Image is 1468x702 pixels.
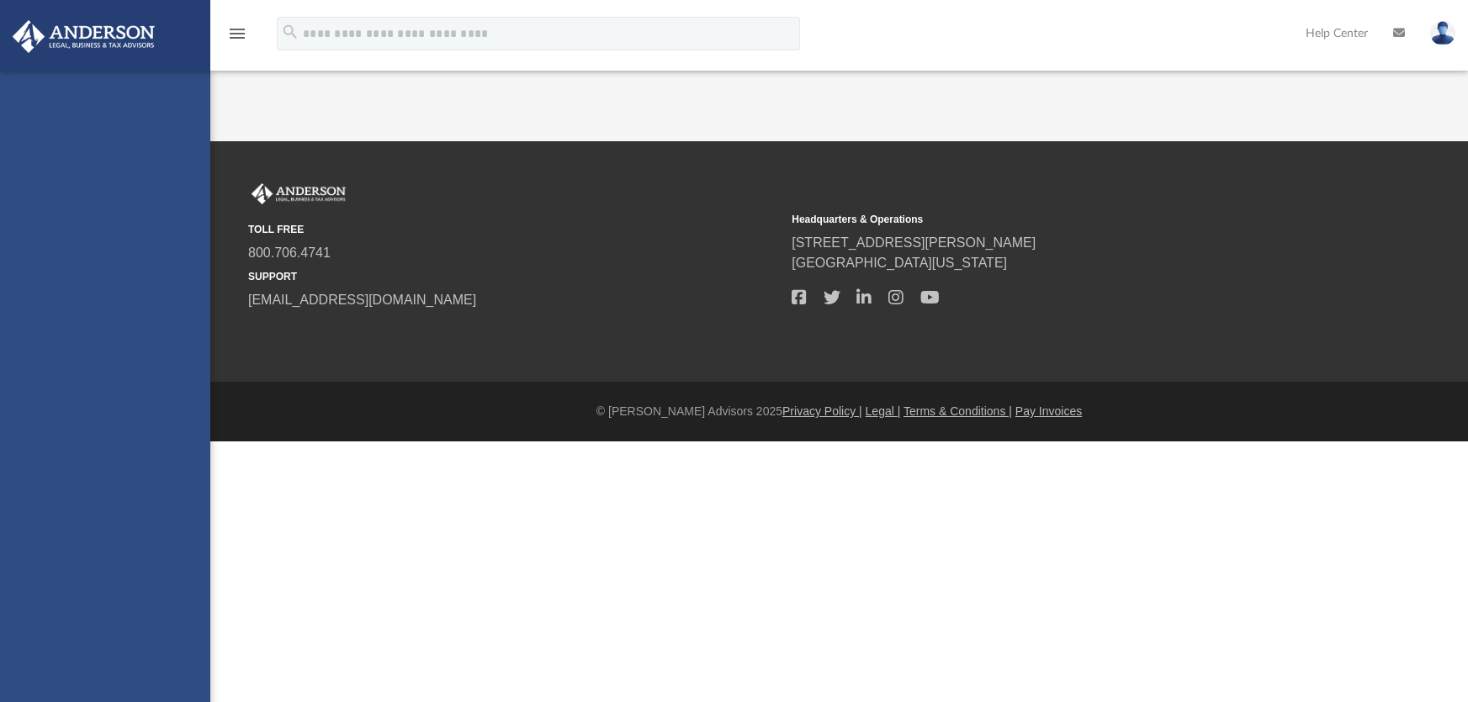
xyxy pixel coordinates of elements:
a: Pay Invoices [1015,404,1082,418]
a: Privacy Policy | [782,404,862,418]
img: Anderson Advisors Platinum Portal [8,20,160,53]
small: Headquarters & Operations [792,212,1323,227]
a: [EMAIL_ADDRESS][DOMAIN_NAME] [248,293,476,307]
img: Anderson Advisors Platinum Portal [248,183,349,205]
i: search [281,23,299,41]
a: [STREET_ADDRESS][PERSON_NAME] [792,235,1036,250]
a: menu [227,32,247,44]
small: SUPPORT [248,269,780,284]
small: TOLL FREE [248,222,780,237]
img: User Pic [1430,21,1455,45]
a: Legal | [866,404,901,418]
a: [GEOGRAPHIC_DATA][US_STATE] [792,256,1007,270]
a: 800.706.4741 [248,245,331,260]
a: Terms & Conditions | [904,404,1012,418]
div: © [PERSON_NAME] Advisors 2025 [210,403,1468,420]
i: menu [227,24,247,44]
